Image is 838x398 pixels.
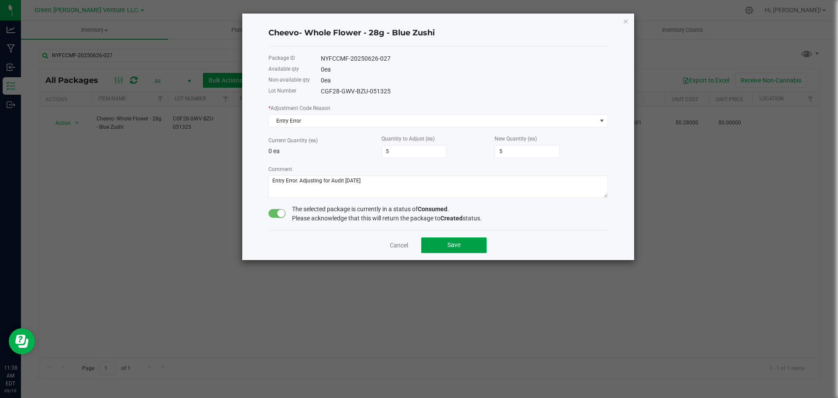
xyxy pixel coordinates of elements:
[268,147,381,156] p: 0 ea
[268,65,299,73] label: Available qty
[268,87,296,95] label: Lot Number
[292,205,482,223] span: The selected package is currently in a status of . Please acknowledge that this will return the p...
[382,145,446,158] input: 0
[421,237,487,253] button: Save
[321,87,608,96] div: CGF28-GWV-BZU-051325
[321,54,608,63] div: NYFCCMF-20250626-027
[9,328,35,354] iframe: Resource center
[324,77,331,84] span: ea
[268,137,318,144] label: Current Quantity (ea)
[390,241,408,250] a: Cancel
[268,27,608,39] h4: Cheevo- Whole Flower - 28g - Blue Zushi
[268,104,330,112] label: Adjustment Code Reason
[269,115,597,127] span: Entry Error
[447,241,460,248] span: Save
[324,66,331,73] span: ea
[495,135,537,143] label: New Quantity (ea)
[381,135,435,143] label: Quantity to Adjust (ea)
[268,165,292,173] label: Comment
[440,215,463,222] b: Created
[495,145,559,158] input: 0
[268,76,310,84] label: Non-available qty
[418,206,447,213] b: Consumed
[321,65,608,74] div: 0
[268,54,295,62] label: Package ID
[321,76,608,85] div: 0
